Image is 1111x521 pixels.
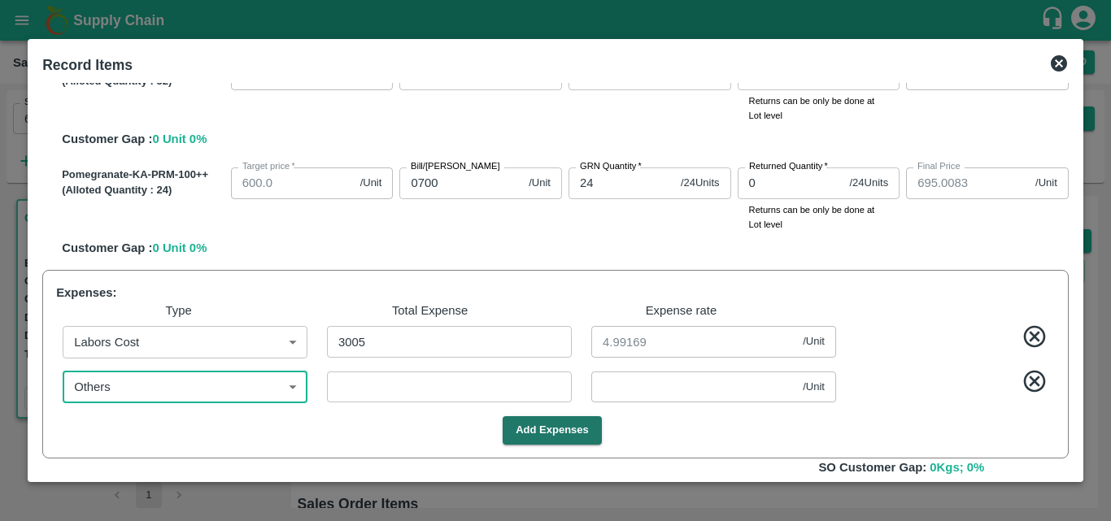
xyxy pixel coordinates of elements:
span: / 24 Units [849,176,888,191]
span: 0 Unit 0 % [153,132,207,145]
span: Customer Gap : [62,132,152,145]
p: Total Expense [307,302,552,319]
span: /Unit [360,176,382,191]
p: (Alloted Quantity : 24 ) [62,183,224,198]
span: Expenses: [56,286,116,299]
span: 0 Unit 0 % [153,241,207,254]
label: GRN Quantity [580,160,642,173]
span: / 24 Units [681,176,720,191]
b: SO Customer Gap: [818,461,926,474]
p: Labors Cost [74,333,139,351]
p: Pomegranate-KA-PRM-100++ [62,167,224,183]
p: Returns can be only be done at Lot level [749,93,889,124]
p: Others [74,378,111,396]
label: Final Price [917,160,961,173]
span: /Unit [529,176,551,191]
b: Record Items [42,57,133,73]
p: Type [56,302,301,319]
span: /Unit [803,334,825,350]
label: Target price [242,160,295,173]
span: 0 Kgs; 0 % [930,461,984,474]
input: 0 [738,167,843,198]
p: Returns can be only be done at Lot level [749,202,889,232]
label: Returned Quantity [749,160,828,173]
span: /Unit [1035,176,1057,191]
input: 0.0 [231,167,354,198]
span: Customer Gap : [62,241,152,254]
button: Add Expenses [503,416,602,445]
input: Final Price [906,167,1029,198]
label: Bill/[PERSON_NAME] [411,160,500,173]
p: Expense rate [559,302,804,319]
span: /Unit [803,380,825,395]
